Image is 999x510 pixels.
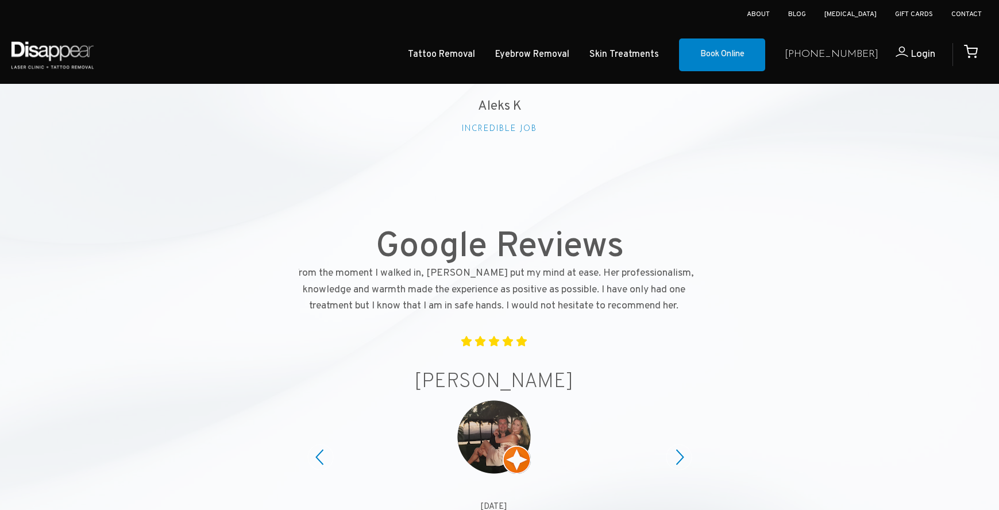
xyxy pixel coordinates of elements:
[408,47,475,63] a: Tattoo Removal
[679,38,765,72] a: Book Online
[895,10,933,19] a: Gift Cards
[878,47,935,63] a: Login
[293,371,695,393] h4: [PERSON_NAME]
[824,10,877,19] a: [MEDICAL_DATA]
[478,98,522,115] big: Aleks K
[785,47,878,63] a: [PHONE_NUMBER]
[589,47,659,63] a: Skin Treatments
[299,230,701,265] h3: Google Reviews
[293,265,695,315] p: From the moment I walked in, [PERSON_NAME] put my mind at ease. Her professionalism, knowledge an...
[788,10,806,19] a: Blog
[462,125,537,133] span: Incredible Job
[911,48,935,61] span: Login
[495,47,569,63] a: Eyebrow Removal
[951,10,982,19] a: Contact
[457,465,531,478] a: Opens in a new tab
[457,400,531,474] img: Anna Murray
[747,10,770,19] a: About
[9,34,96,75] img: Disappear - Laser Clinic and Tattoo Removal Services in Sydney, Australia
